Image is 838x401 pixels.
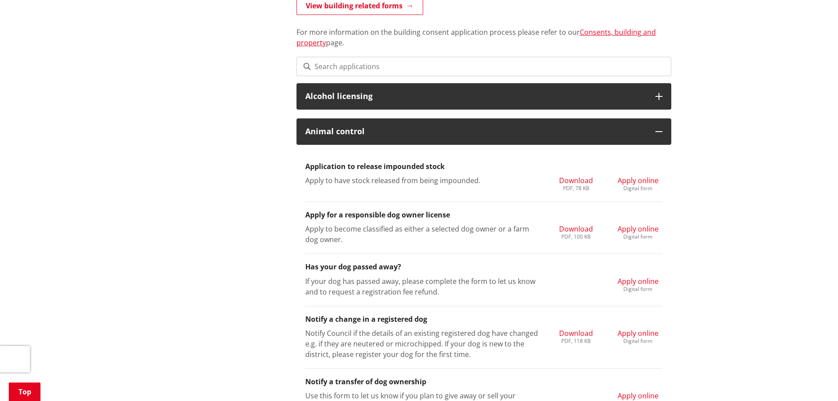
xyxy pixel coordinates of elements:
[618,338,659,344] div: Digital form
[305,276,539,297] p: If your dog has passed away, please complete the form to let us know and to request a registratio...
[305,92,647,101] h3: Alcohol licensing
[559,224,593,239] a: Download PDF, 100 KB
[296,16,671,48] p: For more information on the building consent application process please refer to our page.
[305,224,539,245] p: Apply to become classified as either a selected dog owner or a farm dog owner.
[305,175,539,186] p: Apply to have stock released from being impounded.
[559,328,593,344] a: Download PDF, 118 KB
[305,127,647,136] h3: Animal control
[618,176,659,185] span: Apply online
[618,234,659,239] div: Digital form
[618,328,659,338] span: Apply online
[559,176,593,185] span: Download
[305,378,662,386] h3: Notify a transfer of dog ownership
[559,234,593,239] div: PDF, 100 KB
[305,211,662,219] h3: Apply for a responsible dog owner license
[798,364,829,396] iframe: Messenger Launcher
[618,224,659,239] a: Apply online Digital form
[618,175,659,191] a: Apply online Digital form
[9,383,40,401] a: Top
[618,186,659,191] div: Digital form
[618,328,659,344] a: Apply online Digital form
[618,224,659,234] span: Apply online
[305,315,662,324] h3: Notify a change in a registered dog
[559,175,593,191] a: Download PDF, 78 KB
[618,287,659,292] div: Digital form
[618,276,659,292] a: Apply online Digital form
[559,224,593,234] span: Download
[305,263,662,271] h3: Has your dog passed away?
[296,27,656,48] a: Consents, building and property
[296,57,671,76] input: Search applications
[618,391,659,401] span: Apply online
[305,162,662,171] h3: Application to release impounded stock
[559,186,593,191] div: PDF, 78 KB
[559,338,593,344] div: PDF, 118 KB
[559,328,593,338] span: Download
[618,276,659,286] span: Apply online
[305,328,539,360] p: Notify Council if the details of an existing registered dog have changed e.g. if they are neutere...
